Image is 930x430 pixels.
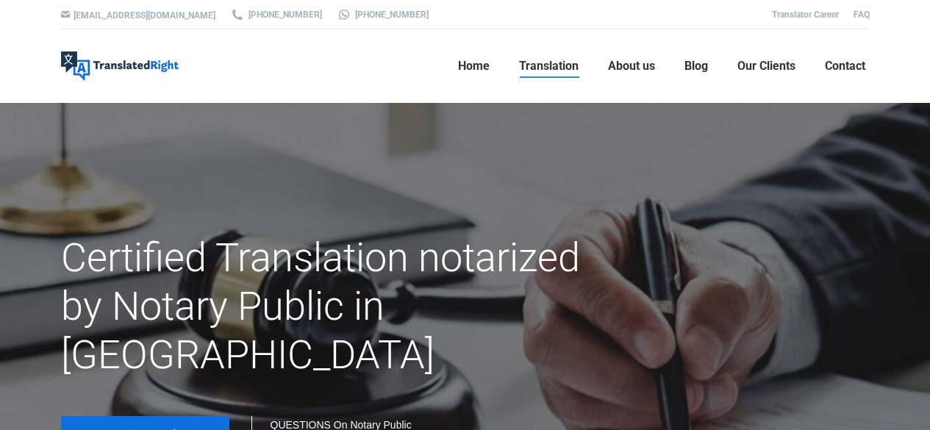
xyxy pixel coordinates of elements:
span: Blog [684,59,708,74]
h1: Certified Translation notarized by Notary Public in [GEOGRAPHIC_DATA] [61,234,593,379]
a: About us [604,43,659,90]
span: Translation [519,59,579,74]
img: Translated Right [61,51,179,81]
a: Our Clients [733,43,800,90]
a: Translation [515,43,583,90]
span: Contact [825,59,865,74]
a: [PHONE_NUMBER] [337,8,429,21]
a: Home [454,43,494,90]
a: Blog [680,43,712,90]
a: FAQ [854,10,870,20]
a: [PHONE_NUMBER] [230,8,322,21]
span: Our Clients [737,59,795,74]
span: About us [608,59,655,74]
a: [EMAIL_ADDRESS][DOMAIN_NAME] [74,10,215,21]
span: Home [458,59,490,74]
a: Translator Career [772,10,839,20]
a: Contact [820,43,870,90]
